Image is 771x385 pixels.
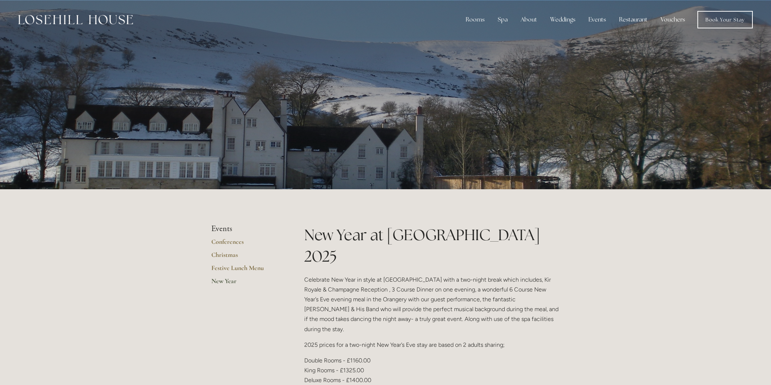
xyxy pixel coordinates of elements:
[583,12,612,27] div: Events
[211,264,281,277] a: Festive Lunch Menu
[304,275,560,334] p: Celebrate New Year in style at [GEOGRAPHIC_DATA] with a two-night break which includes, Kir Royal...
[211,238,281,251] a: Conferences
[460,12,490,27] div: Rooms
[18,15,133,24] img: Losehill House
[211,224,281,234] li: Events
[211,277,281,290] a: New Year
[304,340,560,350] p: 2025 prices for a two-night New Year’s Eve stay are based on 2 adults sharing;
[492,12,513,27] div: Spa
[613,12,653,27] div: Restaurant
[697,11,753,28] a: Book Your Stay
[211,251,281,264] a: Christmas
[655,12,691,27] a: Vouchers
[515,12,543,27] div: About
[304,224,560,267] h1: New Year at [GEOGRAPHIC_DATA] 2025
[544,12,581,27] div: Weddings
